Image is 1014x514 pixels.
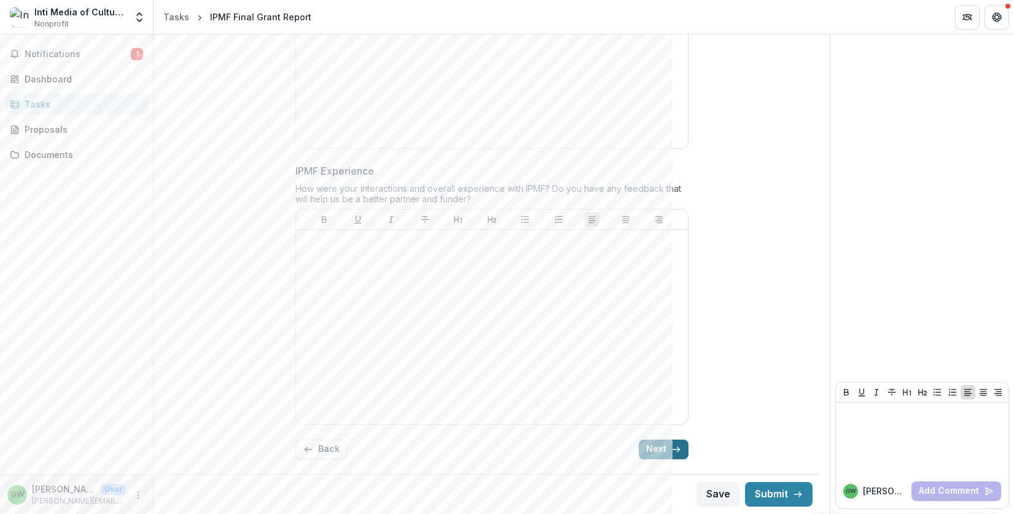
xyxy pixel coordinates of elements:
[5,94,148,114] a: Tasks
[25,73,138,85] div: Dashboard
[854,385,869,400] button: Underline
[976,385,991,400] button: Align Center
[846,488,856,494] div: Gabriela Watson-Burkett
[34,18,69,30] span: Nonprofit
[158,8,194,26] a: Tasks
[32,483,96,496] p: [PERSON_NAME]
[295,164,374,178] p: IPMF Experience
[101,484,126,495] p: User
[295,440,348,459] button: Back
[618,212,633,227] button: Align Center
[451,212,466,227] button: Heading 1
[915,385,930,400] button: Heading 2
[869,385,884,400] button: Italicize
[32,496,126,507] p: [PERSON_NAME][EMAIL_ADDRESS][DOMAIN_NAME]
[839,385,854,400] button: Bold
[5,144,148,165] a: Documents
[900,385,915,400] button: Heading 1
[295,183,688,209] div: How were your interactions and overall experience with IPMF? Do you have any feedback that will h...
[652,212,666,227] button: Align Right
[131,48,143,60] span: 1
[991,385,1005,400] button: Align Right
[351,212,365,227] button: Underline
[131,5,148,30] button: Open entity switcher
[518,212,532,227] button: Bullet List
[5,69,148,89] a: Dashboard
[384,212,399,227] button: Italicize
[158,8,316,26] nav: breadcrumb
[34,6,126,18] div: Inti Media of CultureTrust [GEOGRAPHIC_DATA]
[884,385,899,400] button: Strike
[961,385,975,400] button: Align Left
[955,5,980,30] button: Partners
[985,5,1009,30] button: Get Help
[10,7,29,27] img: Inti Media of CultureTrust Greater Philadelphia
[131,488,146,502] button: More
[696,482,740,507] button: Save
[25,123,138,136] div: Proposals
[25,98,138,111] div: Tasks
[163,10,189,23] div: Tasks
[5,119,148,140] a: Proposals
[639,440,688,459] button: Next
[5,44,148,64] button: Notifications1
[911,481,1001,501] button: Add Comment
[25,49,131,60] span: Notifications
[863,484,907,497] p: [PERSON_NAME]
[418,212,432,227] button: Strike
[585,212,599,227] button: Align Left
[552,212,566,227] button: Ordered List
[10,491,25,499] div: Gabriela Watson-Burkett
[25,148,138,161] div: Documents
[485,212,499,227] button: Heading 2
[930,385,945,400] button: Bullet List
[317,212,332,227] button: Bold
[745,482,813,507] button: Submit
[210,10,311,23] div: IPMF Final Grant Report
[945,385,960,400] button: Ordered List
